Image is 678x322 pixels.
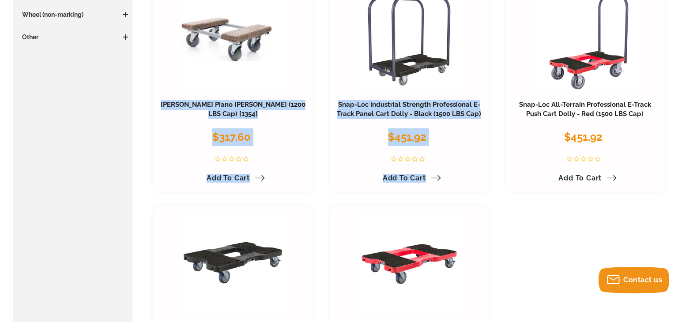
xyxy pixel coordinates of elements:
a: [PERSON_NAME] Piano [PERSON_NAME] (1200 LBS Cap) [1354] [161,101,305,118]
h3: Other [18,33,128,41]
span: $317.60 [212,131,251,143]
a: Snap-Loc All-Terrain Professional E-Track Push Cart Dolly - Red (1500 LBS Cap) [519,101,651,118]
span: $451.92 [564,131,603,143]
span: Contact us [623,276,662,284]
a: Add to Cart [201,171,265,186]
h3: Wheel (non-marking) [18,10,128,19]
button: Contact us [599,267,669,293]
a: Add to Cart [553,171,617,186]
span: Add to Cart [558,174,602,182]
span: Add to Cart [383,174,426,182]
span: Add to Cart [207,174,250,182]
a: Snap-Loc Industrial Strength Professional E-Track Panel Cart Dolly - Black (1500 LBS Cap) [337,101,481,118]
span: $451.92 [388,131,426,143]
a: Add to Cart [377,171,441,186]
